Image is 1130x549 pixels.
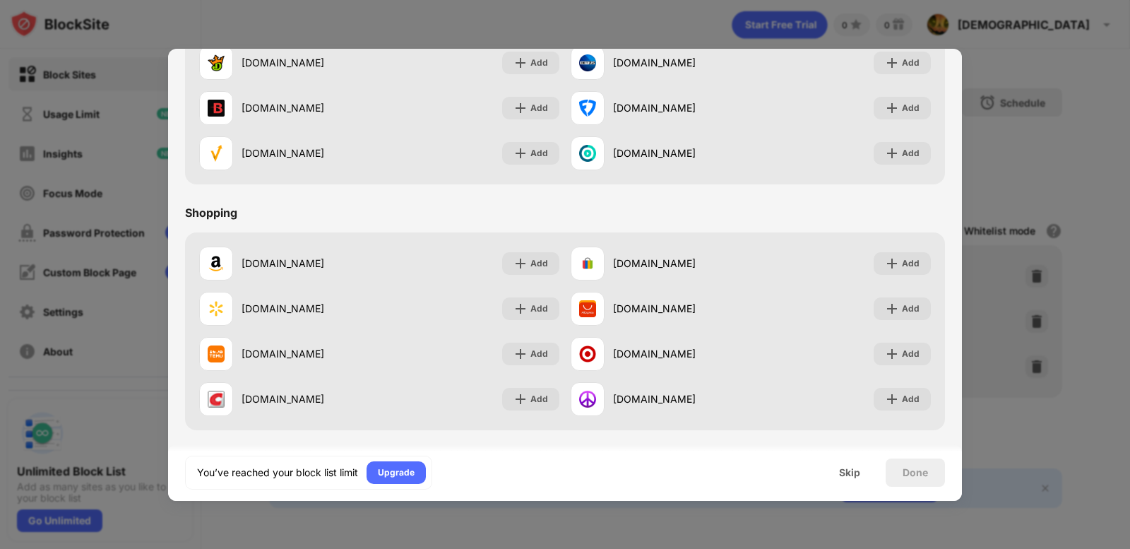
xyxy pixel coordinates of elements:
[197,466,358,480] div: You’ve reached your block list limit
[530,347,548,361] div: Add
[613,391,751,406] div: [DOMAIN_NAME]
[208,346,225,362] img: favicons
[208,100,225,117] img: favicons
[579,145,596,162] img: favicons
[242,146,379,160] div: [DOMAIN_NAME]
[208,255,225,272] img: favicons
[903,467,928,478] div: Done
[530,101,548,115] div: Add
[579,54,596,71] img: favicons
[530,392,548,406] div: Add
[902,101,920,115] div: Add
[530,146,548,160] div: Add
[579,300,596,317] img: favicons
[613,146,751,160] div: [DOMAIN_NAME]
[902,256,920,271] div: Add
[242,391,379,406] div: [DOMAIN_NAME]
[902,302,920,316] div: Add
[530,56,548,70] div: Add
[613,301,751,316] div: [DOMAIN_NAME]
[242,55,379,70] div: [DOMAIN_NAME]
[242,346,379,361] div: [DOMAIN_NAME]
[530,302,548,316] div: Add
[613,256,751,271] div: [DOMAIN_NAME]
[378,466,415,480] div: Upgrade
[208,300,225,317] img: favicons
[902,56,920,70] div: Add
[579,100,596,117] img: favicons
[579,391,596,408] img: favicons
[902,392,920,406] div: Add
[242,256,379,271] div: [DOMAIN_NAME]
[902,347,920,361] div: Add
[579,255,596,272] img: favicons
[613,100,751,115] div: [DOMAIN_NAME]
[839,467,860,478] div: Skip
[613,55,751,70] div: [DOMAIN_NAME]
[185,206,237,220] div: Shopping
[902,146,920,160] div: Add
[208,145,225,162] img: favicons
[579,346,596,362] img: favicons
[530,256,548,271] div: Add
[613,346,751,361] div: [DOMAIN_NAME]
[208,391,225,408] img: favicons
[208,54,225,71] img: favicons
[242,100,379,115] div: [DOMAIN_NAME]
[242,301,379,316] div: [DOMAIN_NAME]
